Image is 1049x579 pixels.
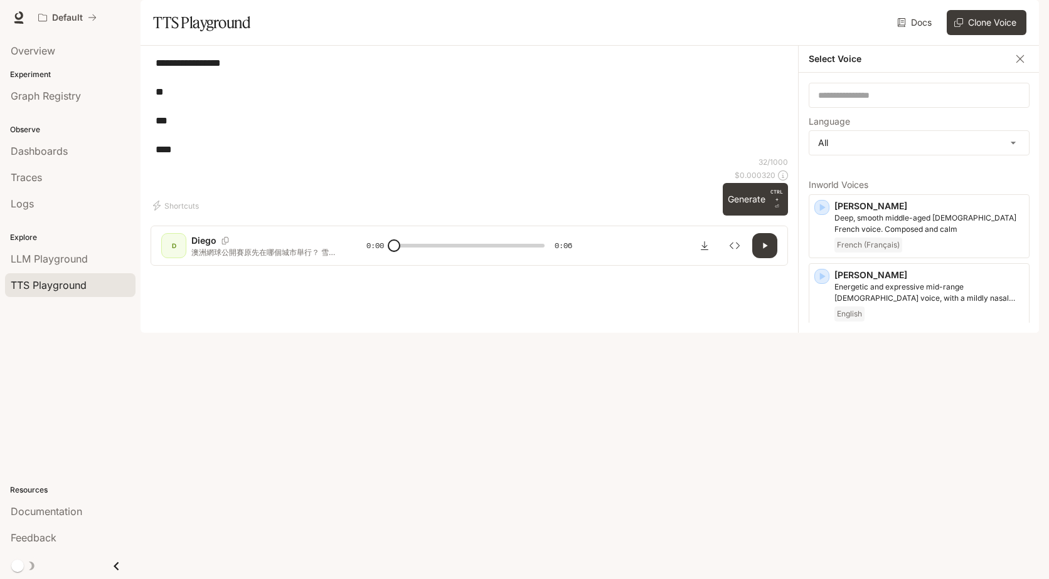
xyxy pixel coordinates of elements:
p: CTRL + [770,188,783,203]
span: 0:06 [555,239,572,252]
p: ⏎ [770,188,783,211]
p: [PERSON_NAME] [834,200,1024,212]
p: 澳洲網球公開賽原先在哪個城市舉行？ 雪梨 墨爾本 [GEOGRAPHIC_DATA]德 [191,247,336,258]
span: English [834,306,865,321]
button: GenerateCTRL +⏎ [723,183,788,216]
p: Deep, smooth middle-aged male French voice. Composed and calm [834,212,1024,235]
button: Clone Voice [947,10,1026,35]
p: Inworld Voices [809,180,1030,189]
p: 32 / 1000 [759,157,788,167]
span: French (Français) [834,237,902,253]
p: Diego [191,234,216,247]
div: All [809,131,1029,155]
button: All workspaces [33,5,102,30]
a: Docs [895,10,937,35]
p: [PERSON_NAME] [834,269,1024,281]
button: Inspect [722,233,747,258]
button: Download audio [692,233,717,258]
button: Shortcuts [151,196,204,216]
span: 0:00 [366,239,384,252]
p: Language [809,117,850,126]
h1: TTS Playground [153,10,250,35]
p: Energetic and expressive mid-range male voice, with a mildly nasal quality [834,281,1024,304]
div: D [164,236,184,256]
p: Default [52,13,83,23]
button: Copy Voice ID [216,237,234,244]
